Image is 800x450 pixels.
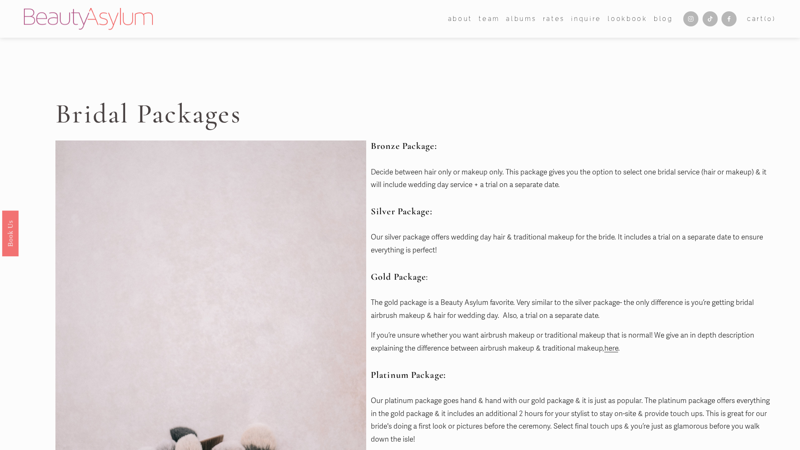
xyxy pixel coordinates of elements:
a: Rates [543,13,565,25]
a: Instagram [683,11,698,26]
span: ( ) [764,15,776,22]
span: about [448,13,472,24]
h1: Bridal Packages [55,99,366,129]
a: here [604,344,618,353]
a: 0 items in cart [747,13,776,24]
h3: : [371,271,776,283]
a: Facebook [721,11,737,26]
p: Our platinum package goes hand & hand with our gold package & it is just as popular. The platinum... [371,395,776,446]
span: 0 [767,15,773,22]
strong: Platinum Package: [371,369,446,380]
a: albums [506,13,536,25]
p: The gold package is a Beauty Asylum favorite. Very similar to the silver package- the only differ... [371,297,776,322]
strong: Bronze Package: [371,140,437,151]
a: folder dropdown [448,13,472,25]
a: Blog [654,13,673,25]
a: Inquire [571,13,601,25]
p: Our silver package offers wedding day hair & traditional makeup for the bride. It includes a tria... [371,231,776,257]
a: folder dropdown [479,13,500,25]
p: Decide between hair only or makeup only. This package gives you the option to select one bridal s... [371,166,776,192]
strong: Gold Package [371,271,426,282]
img: Beauty Asylum | Bridal Hair &amp; Makeup Charlotte &amp; Atlanta [24,8,153,30]
span: team [479,13,500,24]
strong: Silver Package: [371,205,433,217]
p: If you’re unsure whether you want airbrush makeup or traditional makeup that is normal! We give a... [371,329,776,355]
a: Lookbook [608,13,647,25]
a: Book Us [2,210,18,256]
a: TikTok [703,11,718,26]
